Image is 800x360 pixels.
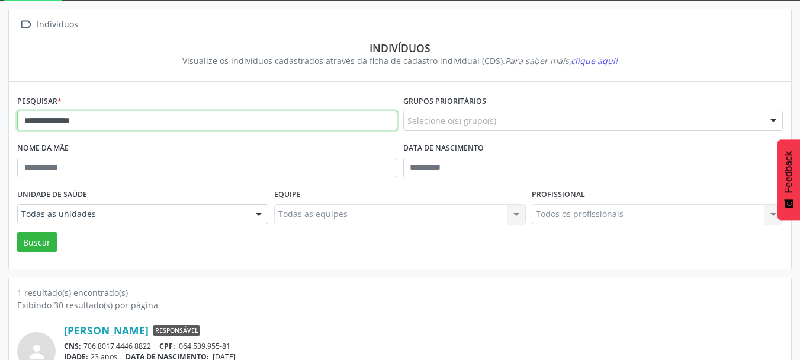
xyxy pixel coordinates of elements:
[17,299,783,311] div: Exibindo 30 resultado(s) por página
[64,341,81,351] span: CNS:
[25,55,775,67] div: Visualize os indivíduos cadastrados através da ficha de cadastro individual (CDS).
[777,139,800,220] button: Feedback - Mostrar pesquisa
[17,16,34,33] i: 
[783,151,794,193] span: Feedback
[407,114,496,127] span: Selecione o(s) grupo(s)
[17,232,57,253] button: Buscar
[571,55,618,66] span: clique aqui!
[274,186,301,204] label: Equipe
[17,139,69,158] label: Nome da mãe
[153,325,200,336] span: Responsável
[17,186,87,204] label: Unidade de saúde
[17,16,80,33] a:  Indivíduos
[403,93,486,111] label: Grupos prioritários
[532,186,585,204] label: Profissional
[17,93,62,111] label: Pesquisar
[64,324,149,337] a: [PERSON_NAME]
[179,341,230,351] span: 064.539.955-81
[21,208,244,220] span: Todas as unidades
[34,16,80,33] div: Indivíduos
[25,42,775,55] div: Indivíduos
[159,341,175,351] span: CPF:
[505,55,618,66] i: Para saber mais,
[17,286,783,299] div: 1 resultado(s) encontrado(s)
[403,139,484,158] label: Data de nascimento
[64,341,783,351] div: 706 8017 4446 8822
